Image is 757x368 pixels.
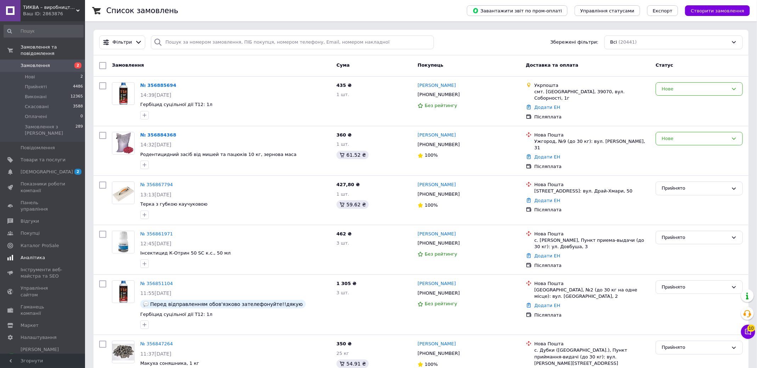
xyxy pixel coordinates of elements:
[25,124,75,136] span: Замовлення з [PERSON_NAME]
[662,135,728,143] div: Нове
[418,62,444,68] span: Покупець
[337,191,349,197] span: 1 шт.
[140,102,213,107] a: Гербіцид суцільної дії Т12: 1л
[535,188,650,194] div: [STREET_ADDRESS]: вул. Драй-Хмари, 50
[21,267,66,279] span: Інструменти веб-майстра та SEO
[119,83,128,105] img: Фото товару
[535,207,650,213] div: Післяплата
[112,344,134,361] img: Фото товару
[140,361,199,366] a: Макуха соняшника, 1 кг
[113,39,132,46] span: Фільтри
[685,5,750,16] button: Створити замовлення
[140,192,171,197] span: 13:13[DATE]
[140,201,208,207] span: Терка з губкою каучуковою
[150,301,303,307] span: Перед відправленням обов'язково зателефонуйте!!дякую
[337,132,352,138] span: 360 ₴
[535,132,650,138] div: Нова Пошта
[535,312,650,318] div: Післяплата
[21,334,57,341] span: Налаштування
[73,104,83,110] span: 3588
[418,132,456,139] a: [PERSON_NAME]
[140,231,173,236] a: № 356861971
[140,281,173,286] a: № 356851104
[747,325,755,332] span: 10
[140,132,176,138] a: № 356884368
[21,255,45,261] span: Аналітика
[535,163,650,170] div: Післяплата
[80,113,83,120] span: 0
[662,234,728,241] div: Прийнято
[653,8,673,13] span: Експорт
[662,185,728,192] div: Прийнято
[418,142,460,147] span: [PHONE_NUMBER]
[337,290,349,295] span: 3 шт.
[337,151,369,159] div: 61.52 ₴
[535,287,650,300] div: [GEOGRAPHIC_DATA], №2 (до 30 кг на одне місце): вул. [GEOGRAPHIC_DATA], 2
[337,359,369,368] div: 54.91 ₴
[337,351,349,356] span: 25 кг
[418,290,460,296] span: [PHONE_NUMBER]
[418,351,460,356] span: [PHONE_NUMBER]
[112,182,135,204] a: Фото товару
[23,11,85,17] div: Ваш ID: 2863876
[112,132,134,154] img: Фото товару
[535,138,650,151] div: Ужгород, №9 (до 30 кг): вул. [PERSON_NAME], 31
[535,182,650,188] div: Нова Пошта
[535,280,650,287] div: Нова Пошта
[678,8,750,13] a: Створити замовлення
[535,198,560,203] a: Додати ЕН
[119,281,128,303] img: Фото товару
[647,5,678,16] button: Експорт
[140,312,213,317] a: Гербіцид суцільної дії Т12: 1л
[112,280,135,303] a: Фото товару
[21,285,66,298] span: Управління сайтом
[25,104,49,110] span: Скасовані
[21,242,59,249] span: Каталог ProSale
[70,94,83,100] span: 12365
[535,105,560,110] a: Додати ЕН
[575,5,640,16] button: Управління статусами
[21,218,39,224] span: Відгуки
[112,62,144,68] span: Замовлення
[662,344,728,351] div: Прийнято
[535,347,650,367] div: с. Дубки ([GEOGRAPHIC_DATA].), Пункт приймання-видачі (до 30 кг): вул. [PERSON_NAME][STREET_ADDRESS]
[140,142,171,147] span: 14:32[DATE]
[25,94,47,100] span: Виконані
[337,141,349,147] span: 1 шт.
[425,202,438,208] span: 100%
[337,341,352,346] span: 350 ₴
[4,25,84,38] input: Пошук
[425,362,438,367] span: 100%
[21,346,66,366] span: [PERSON_NAME] та рахунки
[21,145,55,151] span: Повідомлення
[21,322,39,329] span: Маркет
[25,84,47,90] span: Прийняті
[550,39,599,46] span: Збережені фільтри:
[418,341,456,347] a: [PERSON_NAME]
[535,341,650,347] div: Нова Пошта
[337,182,360,187] span: 427,80 ₴
[112,182,134,204] img: Фото товару
[140,83,176,88] a: № 356885694
[337,83,352,88] span: 435 ₴
[140,250,231,256] a: Інсектицид К-Отрин 50 SC к.с., 50 мл
[337,240,349,246] span: 3 шт.
[535,237,650,250] div: с. [PERSON_NAME], Пункт приема-выдачи (до 30 кг): ул. Довбуша, 3
[662,284,728,291] div: Прийнято
[418,82,456,89] a: [PERSON_NAME]
[610,39,617,46] span: Всі
[25,113,47,120] span: Оплачені
[535,303,560,308] a: Додати ЕН
[418,191,460,197] span: [PHONE_NUMBER]
[418,240,460,246] span: [PHONE_NUMBER]
[75,124,83,136] span: 289
[535,154,560,160] a: Додати ЕН
[140,351,171,357] span: 11:37[DATE]
[418,92,460,97] span: [PHONE_NUMBER]
[21,230,40,236] span: Покупці
[741,325,755,339] button: Чат з покупцем10
[21,304,66,317] span: Гаманець компанії
[21,62,50,69] span: Замовлення
[21,169,73,175] span: [DEMOGRAPHIC_DATA]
